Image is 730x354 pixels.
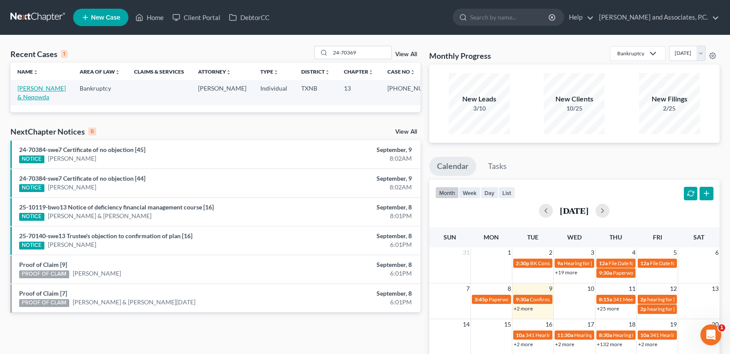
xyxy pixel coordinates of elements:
[395,129,417,135] a: View All
[530,296,675,303] span: Confirmation hearing for [PERSON_NAME] & [PERSON_NAME]
[429,157,476,176] a: Calendar
[700,324,721,345] iframe: Intercom live chat
[544,104,605,113] div: 10/25
[48,183,96,192] a: [PERSON_NAME]
[330,46,391,59] input: Search by name...
[481,187,498,199] button: day
[73,80,127,105] td: Bankruptcy
[19,232,192,239] a: 25-70140-swe13 Trustee's objection to confirmation of plan [16]
[61,50,67,58] div: 1
[650,260,720,266] span: File Date for [PERSON_NAME]
[33,70,38,75] i: unfold_more
[711,283,720,294] span: 13
[567,233,582,241] span: Wed
[10,49,67,59] div: Recent Cases
[484,233,499,241] span: Mon
[586,283,595,294] span: 10
[470,9,550,25] input: Search by name...
[287,260,412,269] div: September, 8
[530,260,652,266] span: BK Consult for [PERSON_NAME] & [PERSON_NAME]
[599,270,612,276] span: 9:30a
[19,146,145,153] a: 24-70384-swe7 Certificate of no objection [45]
[19,213,44,221] div: NOTICE
[525,332,667,338] span: 341 Hearing for Enviro-Tech Complete Systems & Services, LLC
[19,242,44,249] div: NOTICE
[325,70,330,75] i: unfold_more
[489,296,621,303] span: Paperwork appt for [PERSON_NAME] & [PERSON_NAME]
[631,247,636,258] span: 4
[301,68,330,75] a: Districtunfold_more
[639,94,700,104] div: New Filings
[337,80,380,105] td: 13
[545,319,553,330] span: 16
[429,51,491,61] h3: Monthly Progress
[613,332,681,338] span: Hearing for [PERSON_NAME]
[465,283,471,294] span: 7
[565,10,594,25] a: Help
[19,299,69,307] div: PROOF OF CLAIM
[638,341,657,347] a: +2 more
[287,154,412,163] div: 8:02AM
[507,247,512,258] span: 1
[599,332,612,338] span: 8:30a
[718,324,725,331] span: 1
[560,206,589,215] h2: [DATE]
[198,68,231,75] a: Attorneyunfold_more
[287,174,412,183] div: September, 9
[673,247,678,258] span: 5
[714,247,720,258] span: 6
[127,63,191,80] th: Claims & Services
[287,240,412,249] div: 6:01PM
[91,14,120,21] span: New Case
[639,104,700,113] div: 2/25
[586,319,595,330] span: 17
[287,232,412,240] div: September, 8
[287,145,412,154] div: September, 9
[653,233,662,241] span: Fri
[564,260,632,266] span: Hearing for [PERSON_NAME]
[131,10,168,25] a: Home
[669,319,678,330] span: 19
[48,240,96,249] a: [PERSON_NAME]
[48,154,96,163] a: [PERSON_NAME]
[597,305,619,312] a: +25 more
[557,260,563,266] span: 9a
[480,157,515,176] a: Tasks
[287,212,412,220] div: 8:01PM
[640,296,646,303] span: 2p
[19,290,67,297] a: Proof of Claim [7]
[516,296,529,303] span: 9:30a
[168,10,225,25] a: Client Portal
[597,341,622,347] a: +132 more
[191,80,253,105] td: [PERSON_NAME]
[226,70,231,75] i: unfold_more
[344,68,373,75] a: Chapterunfold_more
[294,80,337,105] td: TXNB
[410,70,415,75] i: unfold_more
[669,283,678,294] span: 12
[459,187,481,199] button: week
[48,212,151,220] a: [PERSON_NAME] & [PERSON_NAME]
[595,10,719,25] a: [PERSON_NAME] and Associates, P.C.
[462,247,471,258] span: 31
[544,94,605,104] div: New Clients
[640,260,649,266] span: 12a
[435,187,459,199] button: month
[516,332,525,338] span: 10a
[368,70,373,75] i: unfold_more
[693,233,704,241] span: Sat
[514,341,533,347] a: +2 more
[557,332,573,338] span: 11:30a
[516,260,529,266] span: 2:30p
[609,260,724,266] span: File Date for [PERSON_NAME] & [PERSON_NAME]
[640,332,649,338] span: 10a
[287,289,412,298] div: September, 8
[503,319,512,330] span: 15
[17,68,38,75] a: Nameunfold_more
[287,269,412,278] div: 6:01PM
[10,126,96,137] div: NextChapter Notices
[287,298,412,307] div: 6:01PM
[507,283,512,294] span: 8
[19,261,67,268] a: Proof of Claim [9]
[613,270,699,276] span: Paperwork appt for [PERSON_NAME]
